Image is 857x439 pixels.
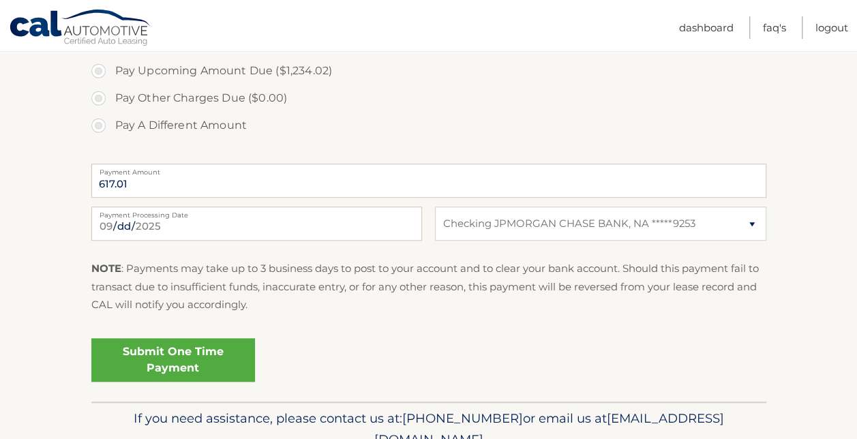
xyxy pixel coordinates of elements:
label: Payment Processing Date [91,207,422,217]
strong: NOTE [91,262,121,275]
input: Payment Date [91,207,422,241]
label: Payment Amount [91,164,766,175]
label: Pay A Different Amount [91,112,766,139]
a: Submit One Time Payment [91,338,255,382]
p: : Payments may take up to 3 business days to post to your account and to clear your bank account.... [91,260,766,314]
a: Cal Automotive [9,9,152,48]
span: [PHONE_NUMBER] [402,410,523,426]
input: Payment Amount [91,164,766,198]
a: FAQ's [763,16,786,39]
a: Logout [815,16,848,39]
label: Pay Other Charges Due ($0.00) [91,85,766,112]
a: Dashboard [679,16,734,39]
label: Pay Upcoming Amount Due ($1,234.02) [91,57,766,85]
